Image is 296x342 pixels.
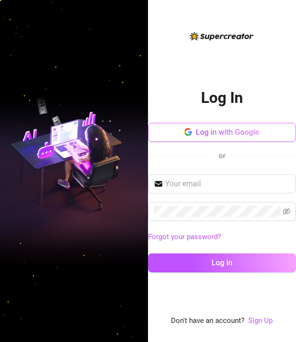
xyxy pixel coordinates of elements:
[148,253,296,272] button: Log in
[148,232,221,241] a: Forgot your password?
[211,258,233,267] span: Log in
[248,316,273,325] a: Sign Up
[219,151,225,160] span: or
[165,178,290,190] input: Your email
[148,231,296,243] a: Forgot your password?
[171,315,244,327] span: Don't have an account?
[248,315,273,327] a: Sign Up
[196,128,259,137] span: Log in with Google
[148,123,296,142] button: Log in with Google
[190,32,254,40] img: logo-BBDzfeDw.svg
[201,88,243,108] h2: Log In
[283,208,290,215] span: eye-invisible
